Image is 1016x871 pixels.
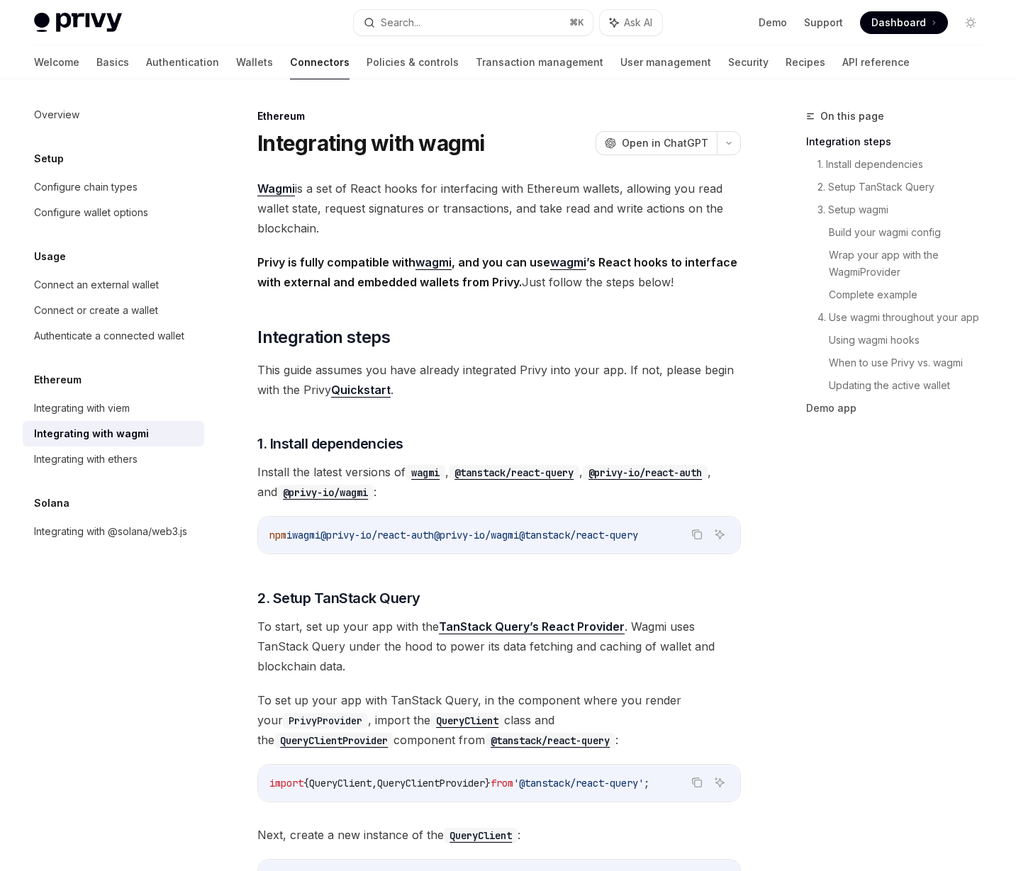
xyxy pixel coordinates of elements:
a: Updating the active wallet [829,374,993,397]
a: Integrating with wagmi [23,421,204,446]
a: Configure chain types [23,174,204,200]
a: wagmi [550,255,586,270]
span: , [372,777,377,789]
h5: Ethereum [34,371,82,388]
a: Configure wallet options [23,200,204,225]
span: is a set of React hooks for interfacing with Ethereum wallets, allowing you read wallet state, re... [257,179,741,238]
span: This guide assumes you have already integrated Privy into your app. If not, please begin with the... [257,360,741,400]
h1: Integrating with wagmi [257,130,485,156]
a: Welcome [34,45,79,79]
a: QueryClientProvider [274,733,393,747]
div: Integrating with wagmi [34,425,149,442]
div: Overview [34,106,79,123]
code: @tanstack/react-query [485,733,615,748]
a: Integration steps [806,130,993,153]
a: API reference [842,45,910,79]
div: Integrating with @solana/web3.js [34,523,187,540]
span: i [286,529,292,541]
code: QueryClient [430,713,504,729]
span: 1. Install dependencies [257,434,403,454]
span: Ask AI [624,16,652,30]
a: Security [728,45,769,79]
a: Connect an external wallet [23,272,204,298]
button: Copy the contents from the code block [688,525,706,544]
img: light logo [34,13,122,33]
button: Ask AI [710,525,729,544]
a: QueryClient [430,713,504,727]
div: Configure chain types [34,179,138,196]
div: Integrating with ethers [34,451,138,468]
span: 2. Setup TanStack Query [257,588,420,608]
a: Dashboard [860,11,948,34]
span: { [303,777,309,789]
span: wagmi [292,529,320,541]
a: Transaction management [476,45,603,79]
a: Basics [96,45,129,79]
code: @privy-io/react-auth [583,465,708,481]
a: Connectors [290,45,350,79]
button: Ask AI [600,10,662,35]
code: @privy-io/wagmi [277,485,374,500]
span: '@tanstack/react-query' [513,777,644,789]
div: Configure wallet options [34,204,148,221]
a: @privy-io/wagmi [277,485,374,499]
span: QueryClientProvider [377,777,485,789]
a: Demo [759,16,787,30]
a: Authentication [146,45,219,79]
div: Connect an external wallet [34,276,159,293]
a: Wagmi [257,181,295,196]
span: @privy-io/wagmi [434,529,519,541]
strong: Privy is fully compatible with , and you can use ’s React hooks to interface with external and em... [257,255,737,289]
span: To set up your app with TanStack Query, in the component where you render your , import the class... [257,690,741,750]
button: Toggle dark mode [959,11,982,34]
span: To start, set up your app with the . Wagmi uses TanStack Query under the hood to power its data f... [257,617,741,676]
code: QueryClient [444,828,518,843]
a: Using wagmi hooks [829,329,993,352]
div: Integrating with viem [34,400,130,417]
a: Build your wagmi config [829,221,993,244]
button: Copy the contents from the code block [688,773,706,792]
div: Authenticate a connected wallet [34,327,184,344]
a: Wallets [236,45,273,79]
code: wagmi [406,465,445,481]
span: @tanstack/react-query [519,529,638,541]
button: Open in ChatGPT [596,131,717,155]
span: Open in ChatGPT [622,136,708,150]
a: Quickstart [331,383,391,398]
a: TanStack Query’s React Provider [439,619,625,634]
a: Recipes [786,45,825,79]
a: 1. Install dependencies [817,153,993,176]
a: @privy-io/react-auth [583,465,708,479]
span: Install the latest versions of , , , and : [257,462,741,502]
div: Search... [381,14,420,31]
a: 2. Setup TanStack Query [817,176,993,198]
span: npm [269,529,286,541]
div: Ethereum [257,109,741,123]
a: Integrating with ethers [23,446,204,472]
a: When to use Privy vs. wagmi [829,352,993,374]
a: @tanstack/react-query [449,465,579,479]
span: Next, create a new instance of the : [257,825,741,845]
span: from [491,777,513,789]
a: User management [620,45,711,79]
a: QueryClient [444,828,518,842]
span: ; [644,777,649,789]
a: Wrap your app with the WagmiProvider [829,244,993,283]
span: On this page [820,108,884,125]
div: Connect or create a wallet [34,302,158,319]
a: Policies & controls [367,45,459,79]
a: Complete example [829,283,993,306]
a: Connect or create a wallet [23,298,204,323]
h5: Usage [34,248,66,265]
span: ⌘ K [569,17,584,28]
span: } [485,777,491,789]
a: wagmi [406,465,445,479]
span: QueryClient [309,777,372,789]
h5: Solana [34,495,69,512]
a: 3. Setup wagmi [817,198,993,221]
code: @tanstack/react-query [449,465,579,481]
span: import [269,777,303,789]
a: 4. Use wagmi throughout your app [817,306,993,329]
a: Integrating with viem [23,395,204,421]
button: Ask AI [710,773,729,792]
